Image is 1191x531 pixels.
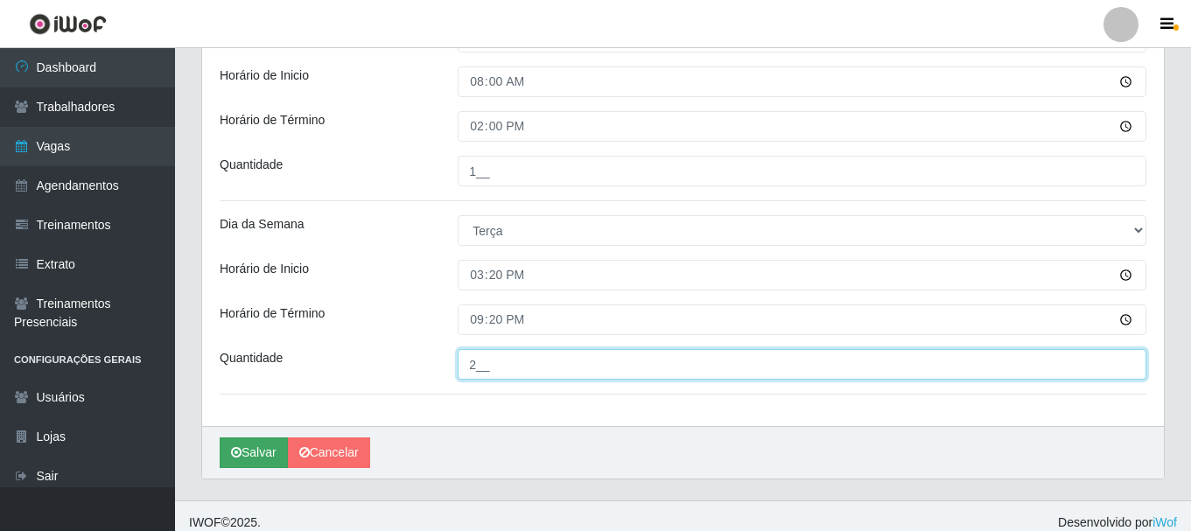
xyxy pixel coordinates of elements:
input: 00:00 [458,111,1146,142]
input: 00:00 [458,304,1146,335]
input: Informe a quantidade... [458,156,1146,186]
label: Quantidade [220,349,283,367]
label: Dia da Semana [220,215,305,234]
a: iWof [1152,515,1177,529]
input: 00:00 [458,66,1146,97]
label: Horário de Término [220,111,325,129]
label: Horário de Inicio [220,260,309,278]
label: Quantidade [220,156,283,174]
input: 00:00 [458,260,1146,290]
img: CoreUI Logo [29,13,107,35]
label: Horário de Inicio [220,66,309,85]
label: Horário de Término [220,304,325,323]
input: Informe a quantidade... [458,349,1146,380]
a: Cancelar [288,437,370,468]
button: Salvar [220,437,288,468]
span: IWOF [189,515,221,529]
